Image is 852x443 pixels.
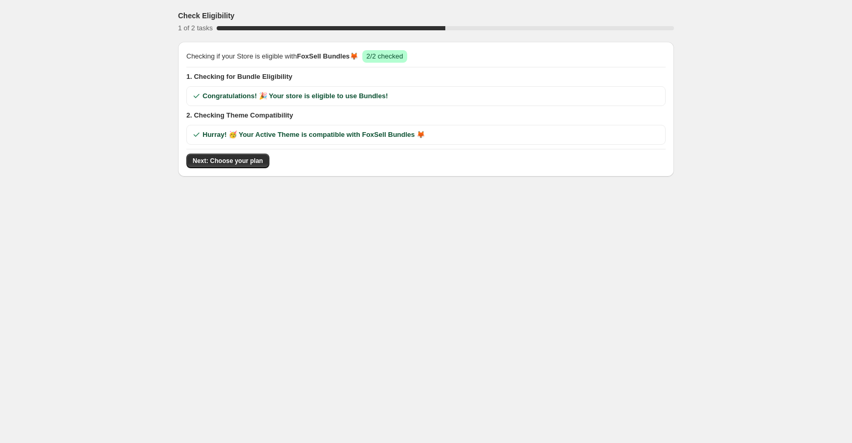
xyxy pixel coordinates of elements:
[186,154,269,168] button: Next: Choose your plan
[186,110,666,121] span: 2. Checking Theme Compatibility
[186,51,358,62] span: Checking if your Store is eligible with 🦊
[186,72,666,82] span: 1. Checking for Bundle Eligibility
[203,91,388,101] span: Congratulations! 🎉 Your store is eligible to use Bundles!
[203,130,425,140] span: Hurray! 🥳 Your Active Theme is compatible with FoxSell Bundles 🦊
[297,52,350,60] span: FoxSell Bundles
[193,157,263,165] span: Next: Choose your plan
[178,10,234,21] h3: Check Eligibility
[178,24,212,32] span: 1 of 2 tasks
[366,52,403,60] span: 2/2 checked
